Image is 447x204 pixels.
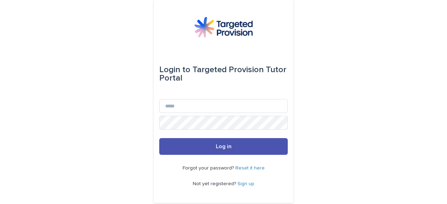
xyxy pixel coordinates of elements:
span: Log in [216,144,232,149]
span: Not yet registered? [193,181,237,186]
span: Login to [159,66,190,74]
button: Log in [159,138,288,155]
img: M5nRWzHhSzIhMunXDL62 [194,17,253,38]
a: Sign up [237,181,254,186]
a: Reset it here [235,166,265,171]
span: Forgot your password? [183,166,235,171]
div: Targeted Provision Tutor Portal [159,60,288,88]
